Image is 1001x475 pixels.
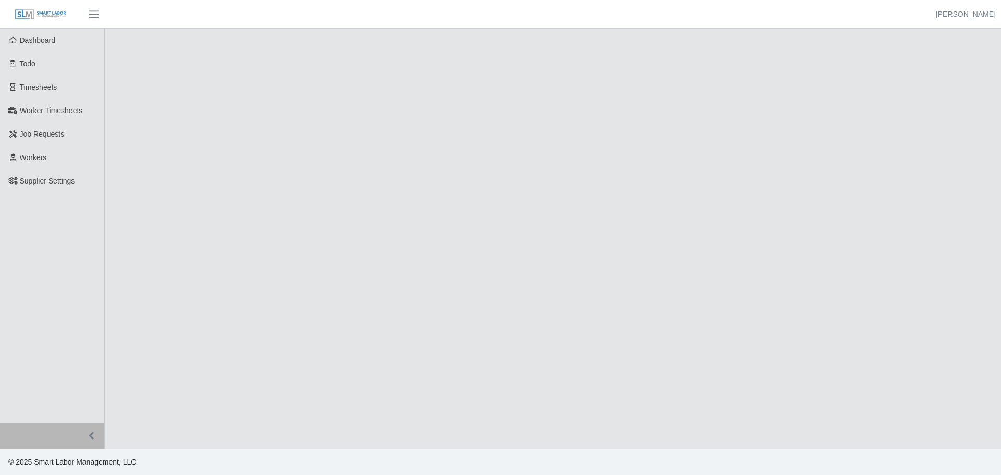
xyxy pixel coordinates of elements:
[15,9,67,20] img: SLM Logo
[936,9,996,20] a: [PERSON_NAME]
[20,177,75,185] span: Supplier Settings
[20,83,57,91] span: Timesheets
[20,130,65,138] span: Job Requests
[20,153,47,162] span: Workers
[20,36,56,44] span: Dashboard
[20,106,82,115] span: Worker Timesheets
[8,458,136,466] span: © 2025 Smart Labor Management, LLC
[20,59,35,68] span: Todo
